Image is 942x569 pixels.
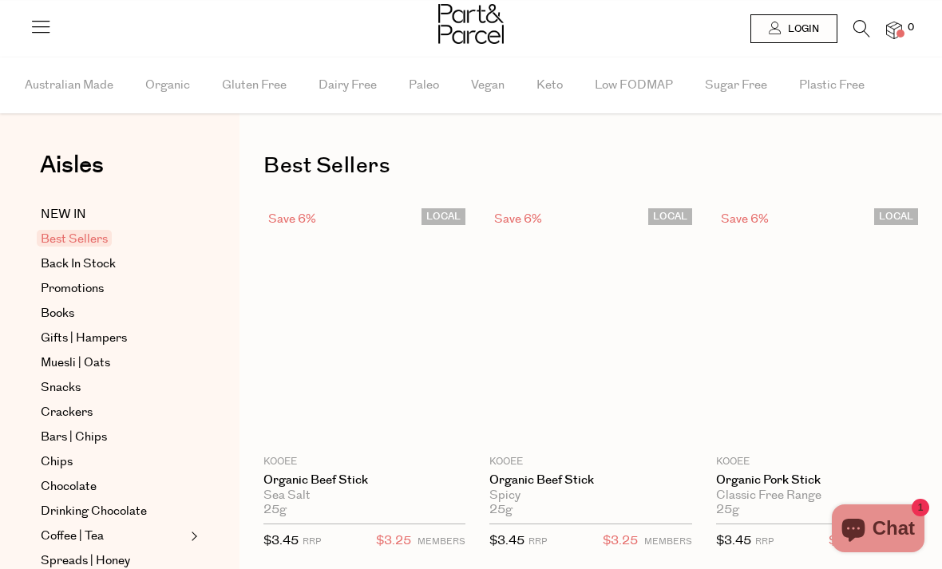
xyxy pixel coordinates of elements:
span: 0 [904,21,918,35]
a: Chips [41,452,186,472]
div: Save 6% [716,208,774,230]
span: Organic [145,57,190,113]
span: $3.25 [603,531,638,551]
small: MEMBERS [644,535,692,547]
span: NEW IN [41,205,86,224]
span: Promotions [41,279,104,298]
h1: Best Sellers [263,148,918,184]
img: Organic Beef Stick [590,327,591,328]
img: Organic Pork Stick [817,327,817,328]
span: $3.45 [489,532,524,549]
span: $3.25 [376,531,411,551]
a: Promotions [41,279,186,298]
small: MEMBERS [418,535,465,547]
span: Sugar Free [705,57,767,113]
span: 25g [716,503,739,517]
a: NEW IN [41,205,186,224]
span: Bars | Chips [41,428,107,447]
span: Drinking Chocolate [41,502,147,521]
span: 25g [489,503,513,517]
span: LOCAL [422,208,465,225]
span: Gifts | Hampers [41,329,127,348]
div: Save 6% [489,208,547,230]
a: Drinking Chocolate [41,502,186,521]
div: Sea Salt [263,488,465,503]
span: Books [41,304,74,323]
a: Snacks [41,378,186,397]
a: Gifts | Hampers [41,329,186,348]
span: Dairy Free [319,57,377,113]
small: RRP [755,535,774,547]
a: 0 [886,22,902,38]
a: Coffee | Tea [41,527,186,546]
a: Bars | Chips [41,428,186,447]
a: Organic Beef Stick [489,473,691,488]
small: RRP [528,535,547,547]
span: Snacks [41,378,81,397]
span: Vegan [471,57,505,113]
p: KOOEE [263,455,465,469]
span: Low FODMAP [595,57,673,113]
span: LOCAL [648,208,692,225]
p: KOOEE [716,455,918,469]
span: $3.45 [263,532,299,549]
a: Chocolate [41,477,186,496]
span: Best Sellers [37,230,112,247]
button: Expand/Collapse Coffee | Tea [187,527,198,546]
span: Crackers [41,403,93,422]
span: Chocolate [41,477,97,496]
span: Australian Made [25,57,113,113]
span: 25g [263,503,287,517]
a: Back In Stock [41,255,186,274]
div: Save 6% [263,208,321,230]
span: Muesli | Oats [41,354,110,373]
span: Paleo [409,57,439,113]
a: Muesli | Oats [41,354,186,373]
img: Organic Beef Stick [364,327,365,328]
a: Login [750,14,837,43]
a: Best Sellers [41,230,186,249]
span: LOCAL [874,208,918,225]
a: Organic Pork Stick [716,473,918,488]
span: Back In Stock [41,255,116,274]
span: Keto [536,57,563,113]
span: Gluten Free [222,57,287,113]
inbox-online-store-chat: Shopify online store chat [827,504,929,556]
a: Organic Beef Stick [263,473,465,488]
a: Crackers [41,403,186,422]
span: $3.45 [716,532,751,549]
small: RRP [303,535,321,547]
span: Coffee | Tea [41,527,104,546]
span: Login [784,22,819,36]
a: Aisles [40,153,104,193]
div: Classic Free Range [716,488,918,503]
span: Plastic Free [799,57,865,113]
a: Books [41,304,186,323]
p: KOOEE [489,455,691,469]
span: Chips [41,452,73,472]
div: Spicy [489,488,691,503]
span: Aisles [40,148,104,183]
img: Part&Parcel [438,4,504,44]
